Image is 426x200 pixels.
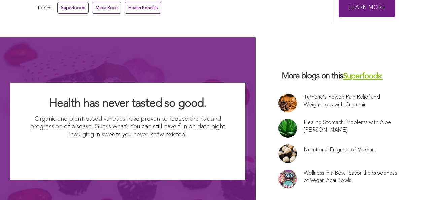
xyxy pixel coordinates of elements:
[392,168,426,200] iframe: Chat Widget
[304,170,397,184] a: Wellness in a Bowl: Savor the Goodness of Vegan Acai Bowls
[37,4,52,13] span: Topics:
[278,71,403,82] h3: More blogs on this
[62,142,194,167] img: I Want Organic Shopping For Less
[343,73,383,80] a: Superfoods:
[125,2,161,14] a: Health Benefits
[24,96,232,111] h2: Health has never tasted so good.
[92,2,121,14] a: Maca Root
[304,94,397,109] a: Tumeric's Power: Pain Relief and Weight Loss with Curcumin
[57,2,89,14] a: Superfoods
[304,119,397,134] a: Healing Stomach Problems with Aloe [PERSON_NAME]
[24,115,232,139] p: Organic and plant-based varieties have proven to reduce the risk and progression of disease. Gues...
[304,146,378,154] a: Nutritional Enigmas of Makhana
